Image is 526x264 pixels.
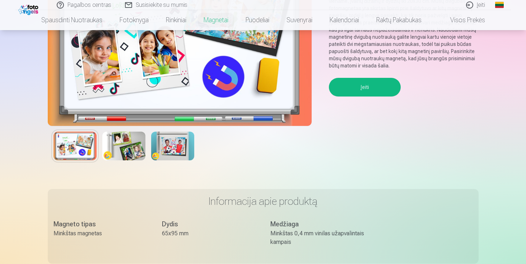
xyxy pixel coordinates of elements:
[33,10,111,30] a: Spausdinti nuotraukas
[329,78,401,96] button: Įeiti
[53,219,148,229] div: Magneto tipas
[18,3,40,15] img: /fa2
[157,10,195,30] a: Rinkiniai
[195,10,237,30] a: Magnetai
[111,10,157,30] a: Fotoknyga
[237,10,278,30] a: Puodeliai
[53,229,148,238] div: Minkštas magnetas
[270,219,364,229] div: Medžiaga
[430,10,494,30] a: Visos prekės
[321,10,368,30] a: Kalendoriai
[53,195,473,208] h3: Informacija apie produktą
[278,10,321,30] a: Suvenyrai
[162,219,256,229] div: Dydis
[270,229,364,246] div: Minkštas 0,4 mm vinilas užapvalintais kampais
[368,10,430,30] a: Raktų pakabukas
[162,229,256,238] div: 65x95 mm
